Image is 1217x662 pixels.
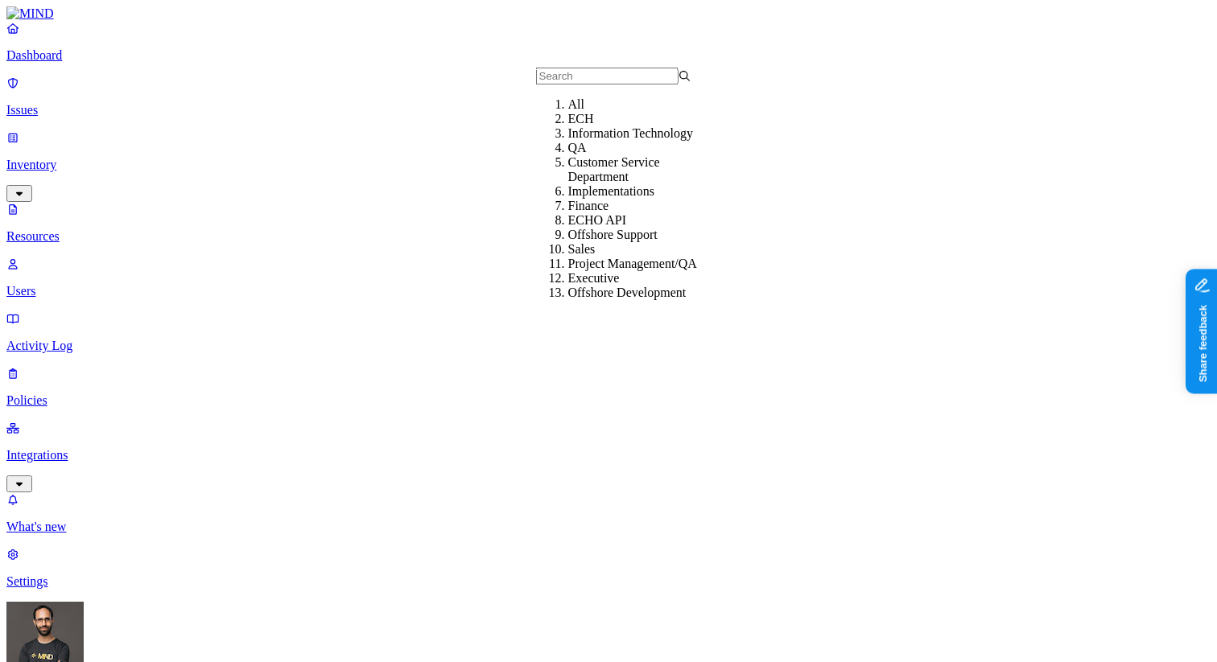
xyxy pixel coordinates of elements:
p: Integrations [6,448,1211,463]
a: MIND [6,6,1211,21]
div: All [568,97,724,112]
p: Issues [6,103,1211,117]
p: Users [6,284,1211,298]
div: Offshore Development [568,286,724,300]
a: Activity Log [6,311,1211,353]
div: ECHO API [568,213,724,228]
div: Offshore Support [568,228,724,242]
a: Resources [6,202,1211,244]
p: What's new [6,520,1211,534]
div: Executive [568,271,724,286]
div: Implementations [568,184,724,199]
p: Inventory [6,158,1211,172]
div: Finance [568,199,724,213]
input: Search [536,68,679,84]
a: Policies [6,366,1211,408]
div: QA [568,141,724,155]
a: Issues [6,76,1211,117]
p: Activity Log [6,339,1211,353]
img: MIND [6,6,54,21]
div: Information Technology [568,126,724,141]
p: Resources [6,229,1211,244]
div: ECH [568,112,724,126]
div: Customer Service Department [568,155,724,184]
a: What's new [6,492,1211,534]
div: Sales [568,242,724,257]
a: Inventory [6,130,1211,199]
a: Integrations [6,421,1211,490]
a: Dashboard [6,21,1211,63]
p: Policies [6,393,1211,408]
p: Settings [6,574,1211,589]
p: Dashboard [6,48,1211,63]
a: Settings [6,547,1211,589]
a: Users [6,257,1211,298]
div: Project Management/QA [568,257,724,271]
